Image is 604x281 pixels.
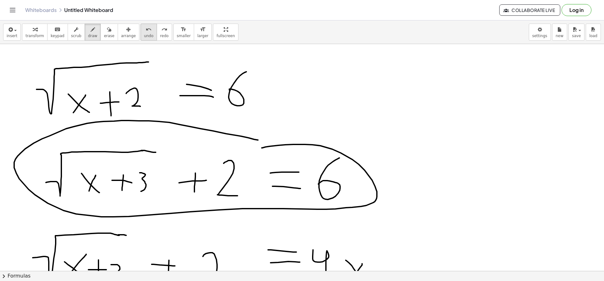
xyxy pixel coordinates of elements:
[197,34,208,38] span: larger
[85,24,101,41] button: draw
[568,24,584,41] button: save
[146,26,152,33] i: undo
[25,7,57,13] a: Whiteboards
[161,26,167,33] i: redo
[529,24,551,41] button: settings
[88,34,98,38] span: draw
[572,34,581,38] span: save
[104,34,114,38] span: erase
[505,7,555,13] span: Collaborate Live
[47,24,68,41] button: keyboardkeypad
[22,24,48,41] button: transform
[177,34,191,38] span: smaller
[157,24,172,41] button: redoredo
[216,34,235,38] span: fullscreen
[200,26,206,33] i: format_size
[589,34,597,38] span: load
[586,24,601,41] button: load
[71,34,81,38] span: scrub
[552,24,567,41] button: new
[118,24,139,41] button: arrange
[532,34,547,38] span: settings
[144,34,154,38] span: undo
[160,34,169,38] span: redo
[54,26,60,33] i: keyboard
[3,24,21,41] button: insert
[121,34,136,38] span: arrange
[25,34,44,38] span: transform
[8,5,18,15] button: Toggle navigation
[194,24,212,41] button: format_sizelarger
[141,24,157,41] button: undoundo
[173,24,194,41] button: format_sizesmaller
[499,4,560,16] button: Collaborate Live
[100,24,118,41] button: erase
[562,4,591,16] button: Log in
[181,26,187,33] i: format_size
[213,24,238,41] button: fullscreen
[51,34,64,38] span: keypad
[556,34,563,38] span: new
[68,24,85,41] button: scrub
[7,34,17,38] span: insert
